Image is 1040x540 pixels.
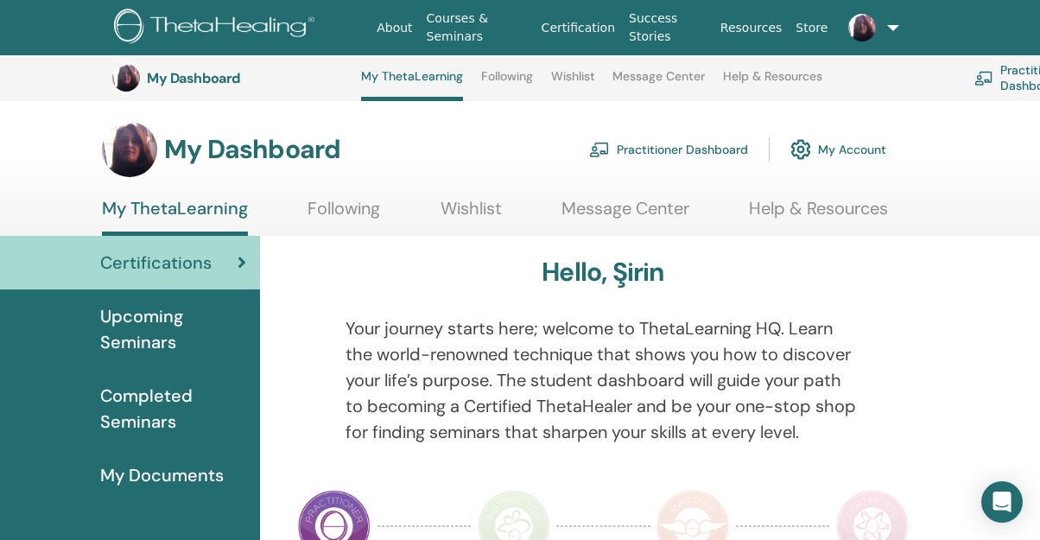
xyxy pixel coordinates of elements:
h3: My Dashboard [164,134,340,165]
img: default.jpg [848,14,876,41]
div: Open Intercom Messenger [981,481,1023,523]
a: Help & Resources [723,69,822,97]
a: Following [481,69,533,97]
a: Message Center [561,198,689,232]
img: cog.svg [790,135,811,164]
a: Certification [535,12,622,44]
a: Store [789,12,834,44]
a: Success Stories [622,3,713,53]
a: Help & Resources [749,198,888,232]
a: Following [308,198,380,232]
span: Upcoming Seminars [100,303,246,355]
span: My Documents [100,462,224,488]
img: default.jpg [112,64,140,92]
span: Completed Seminars [100,383,246,435]
a: My ThetaLearning [102,198,248,236]
a: My Account [790,130,886,168]
a: Message Center [612,69,705,97]
a: Wishlist [551,69,595,97]
img: chalkboard-teacher.svg [589,142,610,157]
img: logo.png [114,9,320,48]
span: Certifications [100,250,212,276]
a: Resources [713,12,790,44]
p: Your journey starts here; welcome to ThetaLearning HQ. Learn the world-renowned technique that sh... [346,315,861,445]
a: Courses & Seminars [420,3,535,53]
a: Practitioner Dashboard [589,130,748,168]
a: My ThetaLearning [361,69,463,101]
img: default.jpg [102,122,157,177]
h3: My Dashboard [147,70,320,86]
img: chalkboard-teacher.svg [974,71,993,85]
a: About [370,12,419,44]
a: Wishlist [441,198,502,232]
h3: Hello, Şirin [542,257,664,288]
